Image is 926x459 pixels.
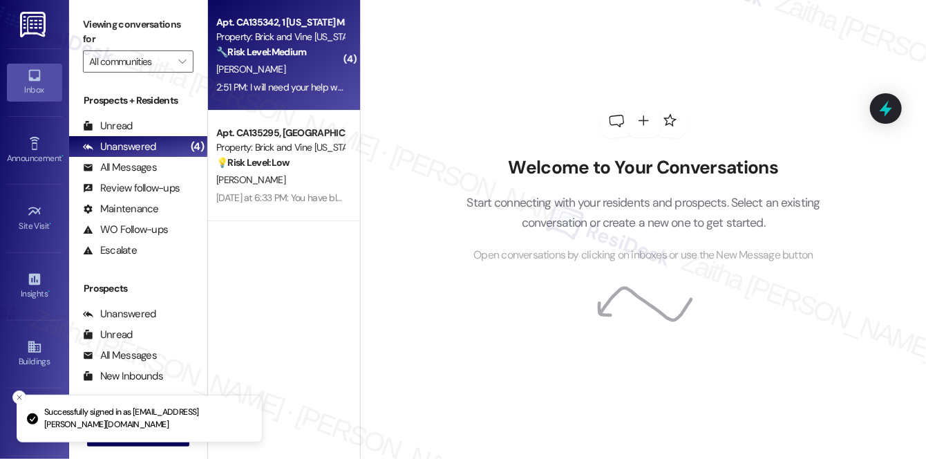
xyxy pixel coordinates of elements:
div: Unread [83,119,133,133]
a: Insights • [7,268,62,305]
div: Prospects [69,281,207,296]
div: [DATE] at 6:33 PM: You have blass [216,191,350,204]
div: WO Follow-ups [83,223,168,237]
a: Site Visit • [7,200,62,237]
label: Viewing conversations for [83,14,193,50]
div: Escalate [83,243,137,258]
div: All Messages [83,348,157,363]
div: Property: Brick and Vine [US_STATE] [216,30,344,44]
div: Unanswered [83,307,156,321]
div: Review follow-ups [83,181,180,196]
span: • [50,219,52,229]
a: Inbox [7,64,62,101]
span: • [48,287,50,297]
img: ResiDesk Logo [20,12,48,37]
div: New Inbounds [83,369,163,384]
div: (4) [187,136,207,158]
i:  [178,56,186,67]
div: Unanswered [83,140,156,154]
div: Maintenance [83,202,159,216]
div: All Messages [83,160,157,175]
h2: Welcome to Your Conversations [446,157,841,179]
span: [PERSON_NAME] [216,63,285,75]
p: Start connecting with your residents and prospects. Select an existing conversation or create a n... [446,193,841,232]
div: Prospects + Residents [69,93,207,108]
a: Buildings [7,335,62,373]
div: Apt. CA135342, 1 [US_STATE] Market [216,15,344,30]
div: 2:51 PM: I will need your help with that [216,81,366,93]
div: Unread [83,328,133,342]
div: Property: Brick and Vine [US_STATE] [216,140,344,155]
strong: 💡 Risk Level: Low [216,156,290,169]
a: Leads [7,404,62,441]
strong: 🔧 Risk Level: Medium [216,46,306,58]
p: Successfully signed in as [EMAIL_ADDRESS][PERSON_NAME][DOMAIN_NAME] [44,406,251,431]
span: Open conversations by clicking on inboxes or use the New Message button [473,247,813,264]
span: [PERSON_NAME] [216,174,285,186]
span: • [62,151,64,161]
input: All communities [89,50,171,73]
button: Close toast [12,391,26,404]
div: Apt. CA135295, [GEOGRAPHIC_DATA][US_STATE] [216,126,344,140]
